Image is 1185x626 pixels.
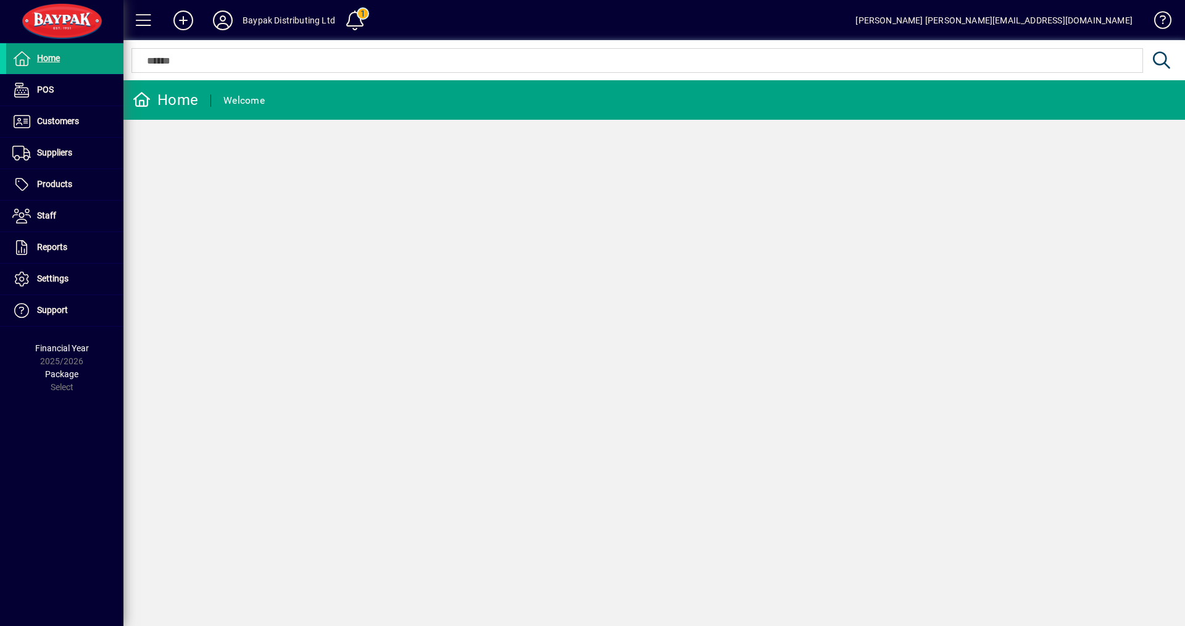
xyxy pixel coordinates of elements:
[37,242,67,252] span: Reports
[37,148,72,157] span: Suppliers
[37,305,68,315] span: Support
[45,369,78,379] span: Package
[37,116,79,126] span: Customers
[6,264,123,294] a: Settings
[6,75,123,106] a: POS
[37,179,72,189] span: Products
[6,169,123,200] a: Products
[243,10,335,30] div: Baypak Distributing Ltd
[203,9,243,31] button: Profile
[6,232,123,263] a: Reports
[6,138,123,169] a: Suppliers
[164,9,203,31] button: Add
[6,201,123,232] a: Staff
[35,343,89,353] span: Financial Year
[37,273,69,283] span: Settings
[855,10,1133,30] div: [PERSON_NAME] [PERSON_NAME][EMAIL_ADDRESS][DOMAIN_NAME]
[37,211,56,220] span: Staff
[223,91,265,111] div: Welcome
[6,295,123,326] a: Support
[133,90,198,110] div: Home
[1145,2,1170,43] a: Knowledge Base
[37,85,54,94] span: POS
[6,106,123,137] a: Customers
[37,53,60,63] span: Home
